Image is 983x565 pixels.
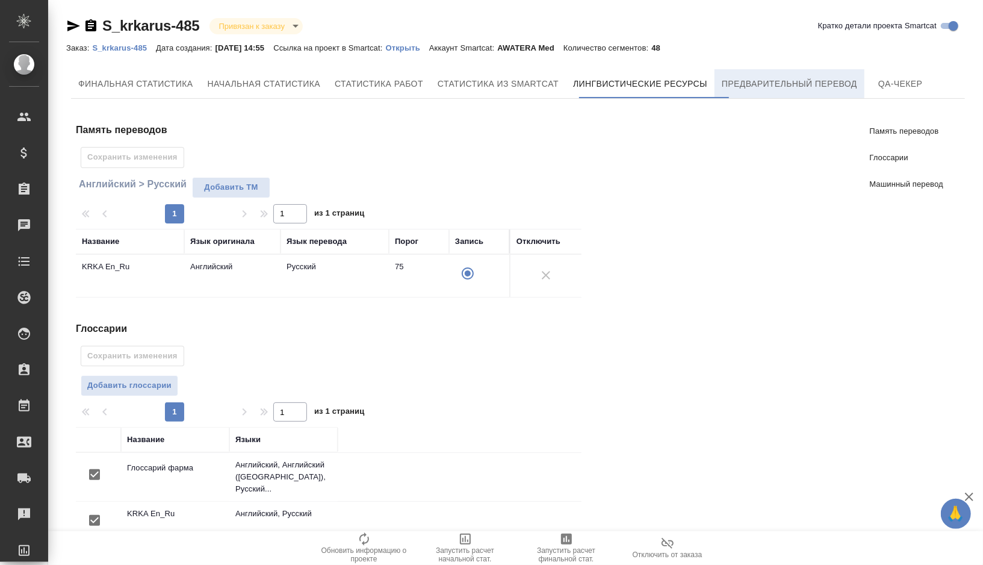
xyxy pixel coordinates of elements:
[121,456,229,498] td: Глоссарий фарма
[127,434,164,446] div: Название
[860,171,953,198] a: Машинный перевод
[121,502,229,544] td: KRKA En_Ru
[78,76,193,92] span: Финальная статистика
[273,43,385,52] p: Ссылка на проект в Smartcat:
[190,236,255,248] div: Язык оригинала
[516,236,560,248] div: Отключить
[722,76,857,92] span: Предварительный перевод
[84,19,98,33] button: Скопировать ссылку
[617,531,718,565] button: Отключить от заказа
[216,43,274,52] p: [DATE] 14:55
[287,236,347,248] div: Язык перевода
[870,178,943,190] span: Машинный перевод
[563,43,651,52] p: Количество сегментов:
[235,459,332,495] p: Английский, Английский ([GEOGRAPHIC_DATA]), Русский...
[523,546,610,563] span: Запустить расчет финальной стат.
[818,20,937,32] span: Кратко детали проекта Smartcat
[335,76,423,92] span: Статистика работ
[92,42,156,52] a: S_krkarus-485
[82,236,119,248] div: Название
[102,17,200,34] a: S_krkarus-485
[66,19,81,33] button: Скопировать ссылку для ЯМессенджера
[870,152,943,164] span: Глоссарии
[395,236,418,248] div: Порог
[199,181,264,195] span: Добавить TM
[209,18,303,34] div: Привязан к заказу
[415,531,516,565] button: Запустить расчет начальной стат.
[235,508,332,520] p: Английский, Русский
[438,76,559,92] span: Статистика из Smartcat
[76,123,591,137] h4: Память переводов
[76,255,184,297] td: KRKA En_Ru
[321,546,408,563] span: Обновить информацию о проекте
[633,551,702,559] span: Отключить от заказа
[860,145,953,171] a: Глоссарии
[314,404,365,422] span: из 1 страниц
[66,43,92,52] p: Заказ:
[946,501,966,526] span: 🙏
[287,261,383,273] p: Русский
[860,118,953,145] a: Память переводов
[208,76,321,92] span: Начальная статистика
[87,379,172,393] span: Добавить глоссарии
[497,43,563,52] p: AWATERA Med
[81,375,178,396] button: Добавить глоссарии
[429,43,497,52] p: Аккаунт Smartcat:
[314,206,365,223] span: из 1 страниц
[192,177,270,198] button: Добавить TM
[92,43,156,52] p: S_krkarus-485
[516,531,617,565] button: Запустить расчет финальной стат.
[941,499,971,529] button: 🙏
[235,434,261,446] div: Языки
[314,531,415,565] button: Обновить информацию о проекте
[872,76,929,92] span: QA-чекер
[156,43,215,52] p: Дата создания:
[422,546,509,563] span: Запустить расчет начальной стат.
[455,236,483,248] div: Запись
[76,177,187,192] span: Английский > Русский
[573,76,707,92] span: Лингвистические ресурсы
[386,42,429,52] a: Открыть
[651,43,669,52] p: 48
[386,43,429,52] p: Открыть
[870,125,943,137] span: Память переводов
[389,255,449,297] td: 75
[184,255,281,297] td: Английский
[216,21,288,31] button: Привязан к заказу
[76,322,591,336] h4: Глоссарии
